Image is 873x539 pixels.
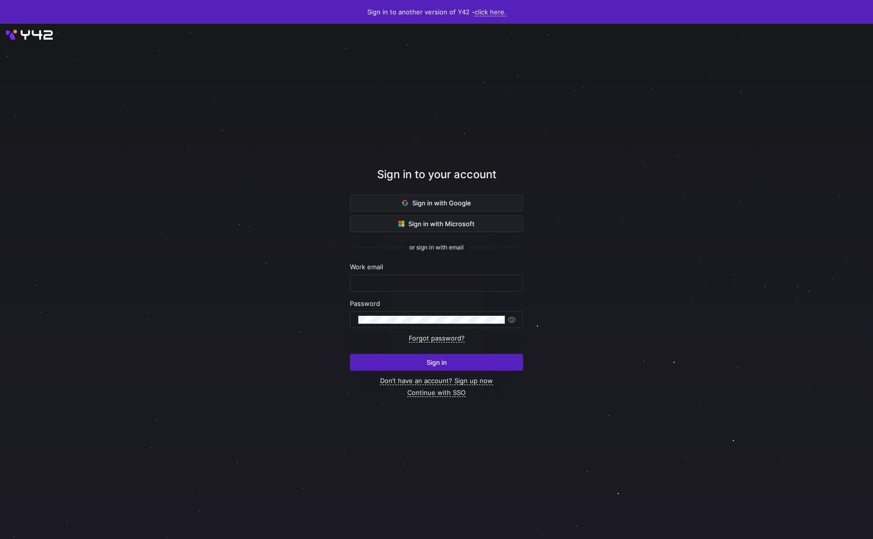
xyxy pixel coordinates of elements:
span: Password [350,299,380,307]
button: Sign in [350,354,523,371]
div: Sign in to your account [350,166,523,195]
a: Forgot password? [409,334,465,343]
button: Sign in with Google [350,195,523,211]
a: click here. [475,8,506,16]
button: Sign in with Microsoft [350,215,523,232]
span: Work email [350,263,383,271]
span: Sign in with Microsoft [398,220,475,228]
span: Sign in with Google [402,199,471,207]
a: Continue with SSO [407,389,466,397]
a: Don’t have an account? Sign up now [380,377,493,385]
span: Sign in [427,358,447,366]
span: or sign in with email [409,244,464,251]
